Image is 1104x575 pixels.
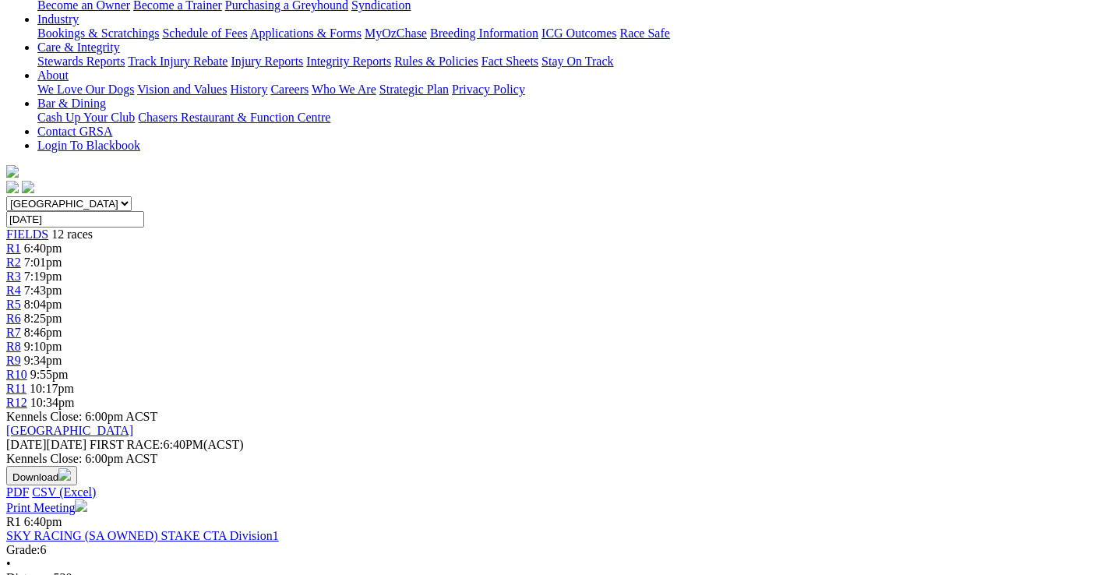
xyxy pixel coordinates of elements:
[37,55,1098,69] div: Care & Integrity
[22,181,34,193] img: twitter.svg
[6,312,21,325] a: R6
[24,354,62,367] span: 9:34pm
[128,55,228,68] a: Track Injury Rebate
[37,69,69,82] a: About
[137,83,227,96] a: Vision and Values
[37,26,1098,41] div: Industry
[37,83,134,96] a: We Love Our Dogs
[6,485,29,499] a: PDF
[37,41,120,54] a: Care & Integrity
[6,396,27,409] a: R12
[6,354,21,367] a: R9
[24,284,62,297] span: 7:43pm
[6,543,1098,557] div: 6
[541,26,616,40] a: ICG Outcomes
[6,340,21,353] a: R8
[37,97,106,110] a: Bar & Dining
[138,111,330,124] a: Chasers Restaurant & Function Centre
[30,368,69,381] span: 9:55pm
[6,515,21,528] span: R1
[452,83,525,96] a: Privacy Policy
[75,499,87,512] img: printer.svg
[619,26,669,40] a: Race Safe
[30,382,74,395] span: 10:17pm
[270,83,309,96] a: Careers
[231,55,303,68] a: Injury Reports
[6,529,279,542] a: SKY RACING (SA OWNED) STAKE CTA Division1
[312,83,376,96] a: Who We Are
[6,256,21,269] a: R2
[37,12,79,26] a: Industry
[6,298,21,311] a: R5
[6,424,133,437] a: [GEOGRAPHIC_DATA]
[6,382,26,395] a: R11
[6,326,21,339] a: R7
[24,312,62,325] span: 8:25pm
[430,26,538,40] a: Breeding Information
[90,438,163,451] span: FIRST RACE:
[37,139,140,152] a: Login To Blackbook
[379,83,449,96] a: Strategic Plan
[6,452,1098,466] div: Kennels Close: 6:00pm ACST
[37,125,112,138] a: Contact GRSA
[24,298,62,311] span: 8:04pm
[58,468,71,481] img: download.svg
[24,256,62,269] span: 7:01pm
[37,111,1098,125] div: Bar & Dining
[6,181,19,193] img: facebook.svg
[37,55,125,68] a: Stewards Reports
[541,55,613,68] a: Stay On Track
[37,26,159,40] a: Bookings & Scratchings
[24,326,62,339] span: 8:46pm
[30,396,75,409] span: 10:34pm
[6,228,48,241] a: FIELDS
[394,55,478,68] a: Rules & Policies
[6,410,157,423] span: Kennels Close: 6:00pm ACST
[162,26,247,40] a: Schedule of Fees
[24,340,62,353] span: 9:10pm
[90,438,244,451] span: 6:40PM(ACST)
[32,485,96,499] a: CSV (Excel)
[6,165,19,178] img: logo-grsa-white.png
[6,368,27,381] a: R10
[6,501,87,514] a: Print Meeting
[6,242,21,255] a: R1
[250,26,362,40] a: Applications & Forms
[24,242,62,255] span: 6:40pm
[6,284,21,297] a: R4
[306,55,391,68] a: Integrity Reports
[6,438,86,451] span: [DATE]
[481,55,538,68] a: Fact Sheets
[6,270,21,283] a: R3
[51,228,93,241] span: 12 races
[37,111,135,124] a: Cash Up Your Club
[6,485,1098,499] div: Download
[6,466,77,485] button: Download
[6,438,47,451] span: [DATE]
[6,211,144,228] input: Select date
[6,557,11,570] span: •
[24,270,62,283] span: 7:19pm
[37,83,1098,97] div: About
[230,83,267,96] a: History
[24,515,62,528] span: 6:40pm
[365,26,427,40] a: MyOzChase
[6,543,41,556] span: Grade:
